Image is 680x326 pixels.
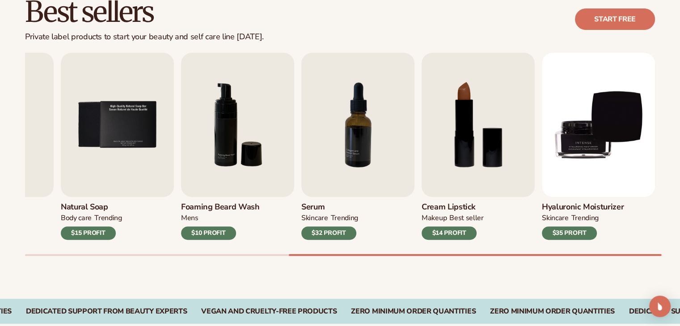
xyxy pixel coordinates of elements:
div: SKINCARE [301,213,328,223]
div: $14 PROFIT [422,226,477,240]
div: $35 PROFIT [542,226,597,240]
a: 6 / 9 [181,53,294,240]
a: Start free [575,8,655,30]
div: $10 PROFIT [181,226,236,240]
div: SKINCARE [542,213,568,223]
div: Vegan and Cruelty-Free Products [201,307,337,316]
div: Open Intercom Messenger [649,296,671,317]
a: 8 / 9 [422,53,535,240]
h3: Cream Lipstick [422,202,484,212]
div: TRENDING [330,213,358,223]
div: BODY Care [61,213,92,223]
h3: Foaming beard wash [181,202,260,212]
div: Zero Minimum Order QuantitieS [351,307,476,316]
div: Private label products to start your beauty and self care line [DATE]. [25,32,264,42]
a: 7 / 9 [301,53,414,240]
div: $32 PROFIT [301,226,356,240]
h3: Natural Soap [61,202,122,212]
div: BEST SELLER [449,213,484,223]
div: DEDICATED SUPPORT FROM BEAUTY EXPERTS [26,307,187,316]
div: $15 PROFIT [61,226,116,240]
a: 9 / 9 [542,53,655,240]
a: 5 / 9 [61,53,174,240]
div: mens [181,213,199,223]
div: TRENDING [571,213,598,223]
div: Zero Minimum Order QuantitieS [490,307,615,316]
div: TRENDING [94,213,122,223]
h3: Hyaluronic moisturizer [542,202,624,212]
h3: Serum [301,202,358,212]
div: MAKEUP [422,213,447,223]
